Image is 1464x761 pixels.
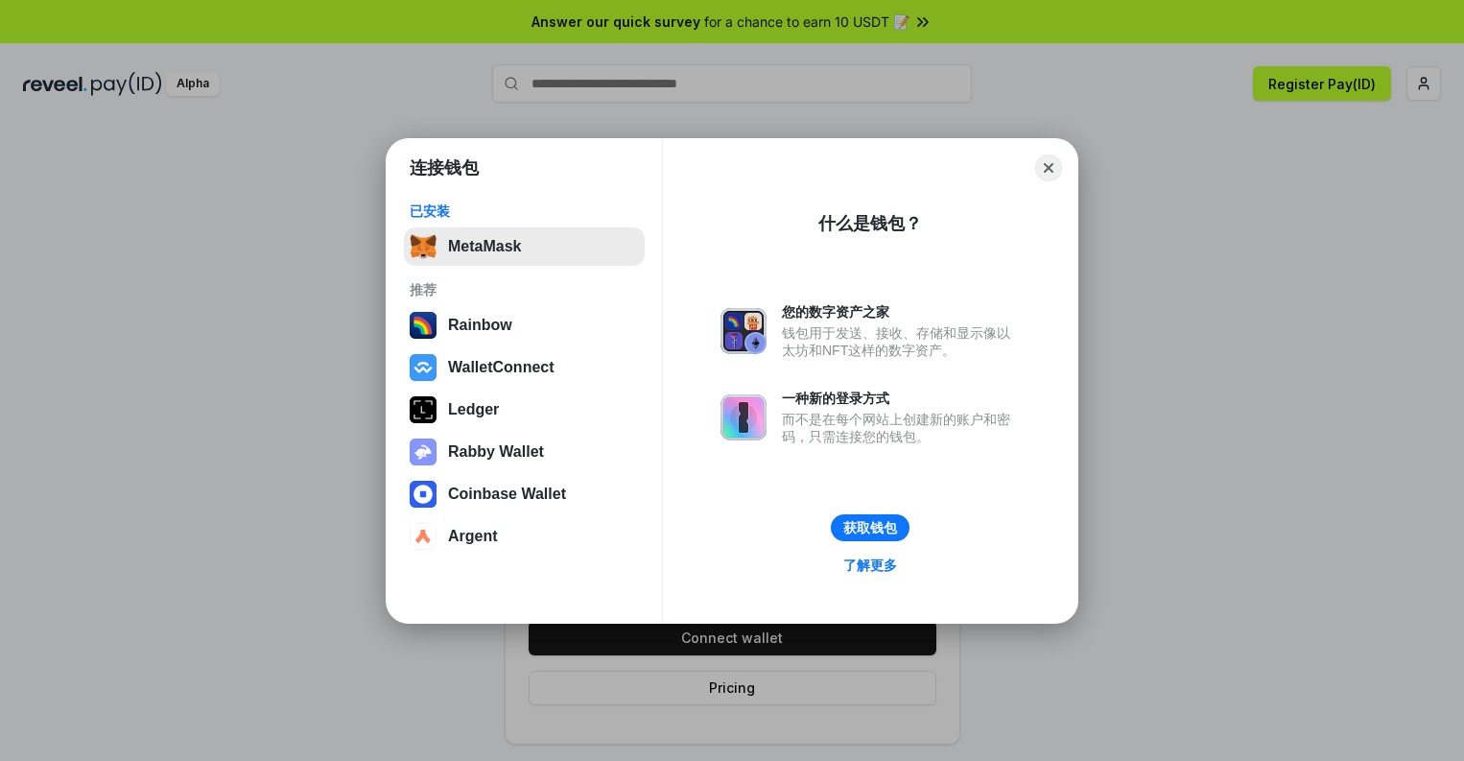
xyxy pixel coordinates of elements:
div: 推荐 [410,281,639,298]
button: Coinbase Wallet [404,475,645,513]
img: svg+xml,%3Csvg%20xmlns%3D%22http%3A%2F%2Fwww.w3.org%2F2000%2Fsvg%22%20fill%3D%22none%22%20viewBox... [410,439,437,465]
div: 钱包用于发送、接收、存储和显示像以太坊和NFT这样的数字资产。 [782,324,1020,359]
h1: 连接钱包 [410,156,479,179]
button: 获取钱包 [831,514,909,541]
img: svg+xml,%3Csvg%20xmlns%3D%22http%3A%2F%2Fwww.w3.org%2F2000%2Fsvg%22%20width%3D%2228%22%20height%3... [410,396,437,423]
div: 已安装 [410,202,639,220]
button: Rabby Wallet [404,433,645,471]
div: 而不是在每个网站上创建新的账户和密码，只需连接您的钱包。 [782,411,1020,445]
div: Rainbow [448,317,512,334]
div: 获取钱包 [843,519,897,536]
div: Ledger [448,401,499,418]
img: svg+xml,%3Csvg%20xmlns%3D%22http%3A%2F%2Fwww.w3.org%2F2000%2Fsvg%22%20fill%3D%22none%22%20viewBox... [720,394,767,440]
div: 什么是钱包？ [818,212,922,235]
img: svg+xml,%3Csvg%20width%3D%2228%22%20height%3D%2228%22%20viewBox%3D%220%200%2028%2028%22%20fill%3D... [410,523,437,550]
div: WalletConnect [448,359,555,376]
div: MetaMask [448,238,521,255]
img: svg+xml,%3Csvg%20width%3D%2228%22%20height%3D%2228%22%20viewBox%3D%220%200%2028%2028%22%20fill%3D... [410,481,437,508]
button: Argent [404,517,645,556]
button: Ledger [404,391,645,429]
div: 一种新的登录方式 [782,390,1020,407]
img: svg+xml,%3Csvg%20width%3D%2228%22%20height%3D%2228%22%20viewBox%3D%220%200%2028%2028%22%20fill%3D... [410,354,437,381]
button: Rainbow [404,306,645,345]
button: Close [1035,155,1062,181]
div: 您的数字资产之家 [782,303,1020,321]
div: Coinbase Wallet [448,486,566,503]
a: 了解更多 [832,553,909,578]
button: WalletConnect [404,348,645,387]
div: Rabby Wallet [448,443,544,461]
img: svg+xml,%3Csvg%20fill%3D%22none%22%20height%3D%2233%22%20viewBox%3D%220%200%2035%2033%22%20width%... [410,233,437,260]
div: Argent [448,528,498,545]
div: 了解更多 [843,557,897,574]
img: svg+xml,%3Csvg%20xmlns%3D%22http%3A%2F%2Fwww.w3.org%2F2000%2Fsvg%22%20fill%3D%22none%22%20viewBox... [720,308,767,354]
button: MetaMask [404,227,645,266]
img: svg+xml,%3Csvg%20width%3D%22120%22%20height%3D%22120%22%20viewBox%3D%220%200%20120%20120%22%20fil... [410,312,437,339]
